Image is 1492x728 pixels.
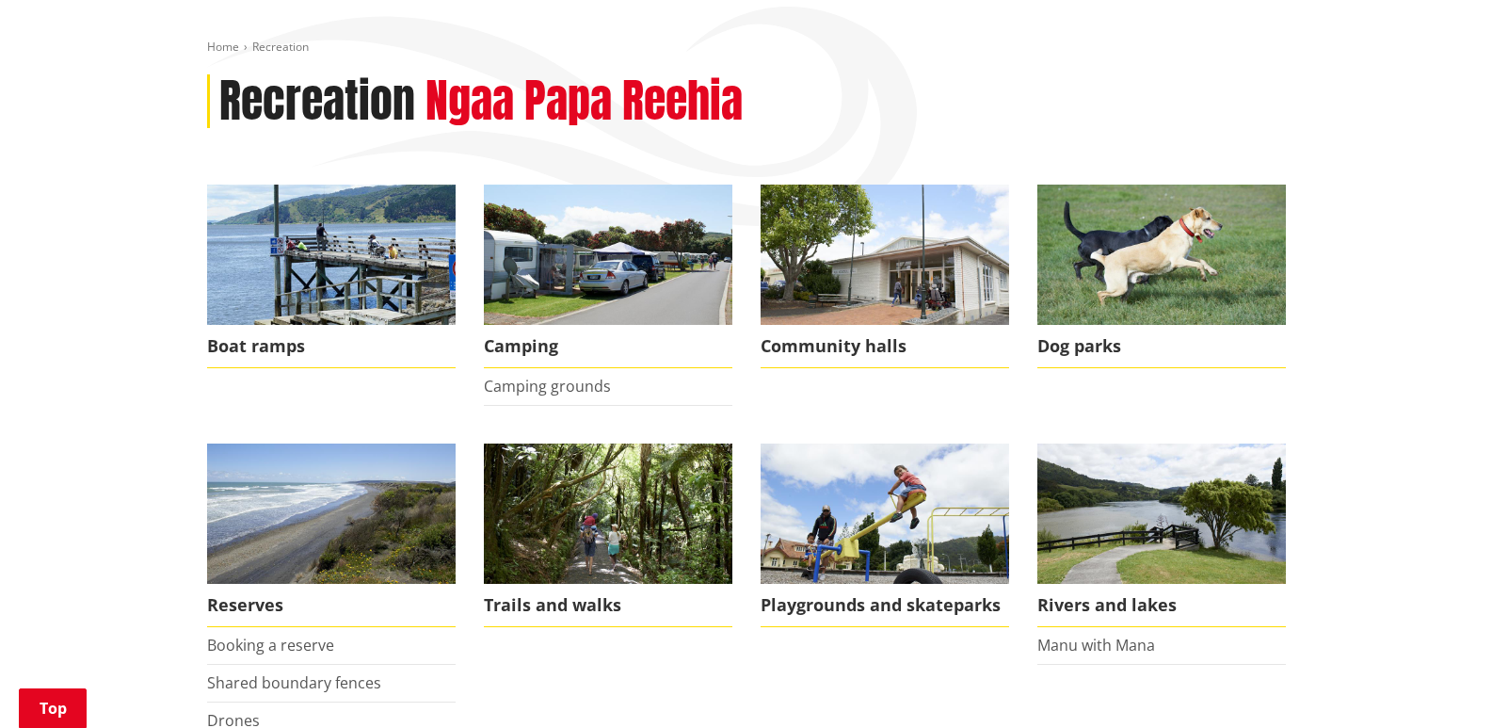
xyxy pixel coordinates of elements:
[484,325,732,368] span: Camping
[484,444,732,584] img: Bridal Veil Falls
[761,325,1009,368] span: Community halls
[207,444,456,584] img: Port Waikato coastal reserve
[761,444,1009,584] img: Playground in Ngaruawahia
[484,185,732,325] img: camping-ground-v2
[207,185,456,325] img: Port Waikato boat ramp
[207,39,239,55] a: Home
[1405,649,1473,717] iframe: Messenger Launcher
[1037,444,1286,627] a: The Waikato River flowing through Ngaruawahia Rivers and lakes
[484,376,611,396] a: Camping grounds
[484,185,732,368] a: camping-ground-v2 Camping
[1037,444,1286,584] img: Waikato River, Ngaruawahia
[1037,325,1286,368] span: Dog parks
[207,672,381,693] a: Shared boundary fences
[761,185,1009,368] a: Ngaruawahia Memorial Hall Community halls
[425,74,743,129] h2: Ngaa Papa Reehia
[761,185,1009,325] img: Ngaruawahia Memorial Hall
[1037,635,1155,655] a: Manu with Mana
[19,688,87,728] a: Top
[1037,185,1286,368] a: Find your local dog park Dog parks
[207,635,334,655] a: Booking a reserve
[207,584,456,627] span: Reserves
[207,325,456,368] span: Boat ramps
[219,74,415,129] h1: Recreation
[1037,584,1286,627] span: Rivers and lakes
[207,185,456,368] a: Port Waikato council maintained boat ramp Boat ramps
[207,444,456,627] a: Port Waikato coastal reserve Reserves
[484,444,732,627] a: Bridal Veil Falls scenic walk is located near Raglan in the Waikato Trails and walks
[1037,185,1286,325] img: Find your local dog park
[761,584,1009,627] span: Playgrounds and skateparks
[484,584,732,627] span: Trails and walks
[252,39,309,55] span: Recreation
[207,40,1286,56] nav: breadcrumb
[761,444,1009,627] a: A family enjoying a playground in Ngaruawahia Playgrounds and skateparks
